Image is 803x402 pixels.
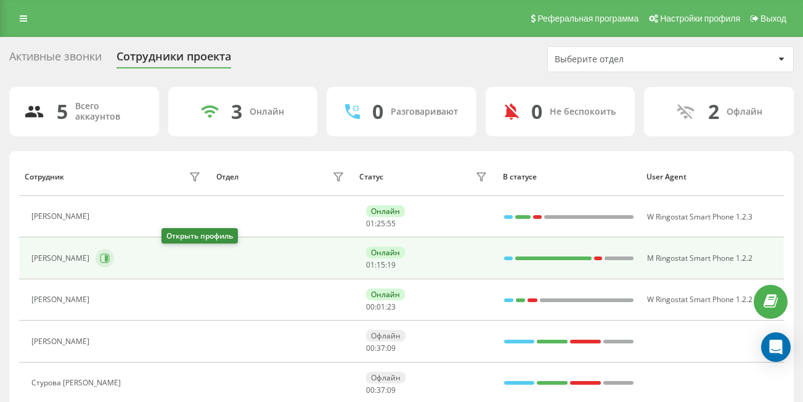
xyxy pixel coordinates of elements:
span: 00 [366,385,375,395]
span: 55 [387,218,396,229]
div: 2 [708,100,719,123]
div: [PERSON_NAME] [31,212,92,221]
span: W Ringostat Smart Phone 1.2.3 [647,211,752,222]
span: 23 [387,301,396,312]
div: Cтурова [PERSON_NAME] [31,379,124,387]
div: : : [366,303,396,311]
div: [PERSON_NAME] [31,254,92,263]
div: User Agent [646,173,778,181]
div: Сотрудники проекта [116,50,231,69]
span: 00 [366,301,375,312]
div: Онлайн [366,247,405,258]
span: Реферальная программа [537,14,638,23]
div: Открыть профиль [161,228,238,244]
div: 3 [231,100,242,123]
span: 09 [387,385,396,395]
div: Активные звонки [9,50,102,69]
div: Онлайн [250,107,284,117]
div: Статус [359,173,383,181]
div: : : [366,386,396,395]
div: 5 [57,100,68,123]
div: Open Intercom Messenger [761,332,791,362]
div: Выберите отдел [555,54,702,65]
div: 0 [372,100,383,123]
span: Выход [760,14,786,23]
div: Офлайн [727,107,762,117]
div: В статусе [503,173,635,181]
span: 00 [366,343,375,353]
span: 01 [366,260,375,270]
div: 0 [531,100,542,123]
div: Сотрудник [25,173,64,181]
div: [PERSON_NAME] [31,295,92,304]
span: 37 [377,385,385,395]
div: Онлайн [366,205,405,217]
span: 15 [377,260,385,270]
span: W Ringostat Smart Phone 1.2.2 [647,294,752,305]
div: Не беспокоить [550,107,616,117]
span: 37 [377,343,385,353]
div: : : [366,261,396,269]
div: Всего аккаунтов [75,101,144,122]
div: : : [366,344,396,353]
span: M Ringostat Smart Phone 1.2.2 [647,253,752,263]
div: Разговаривают [391,107,458,117]
div: : : [366,219,396,228]
div: Офлайн [366,330,406,342]
div: Отдел [216,173,238,181]
div: [PERSON_NAME] [31,337,92,346]
div: Онлайн [366,289,405,300]
span: 09 [387,343,396,353]
span: 01 [377,301,385,312]
span: 25 [377,218,385,229]
span: 19 [387,260,396,270]
span: Настройки профиля [660,14,740,23]
div: Офлайн [366,372,406,384]
span: 01 [366,218,375,229]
